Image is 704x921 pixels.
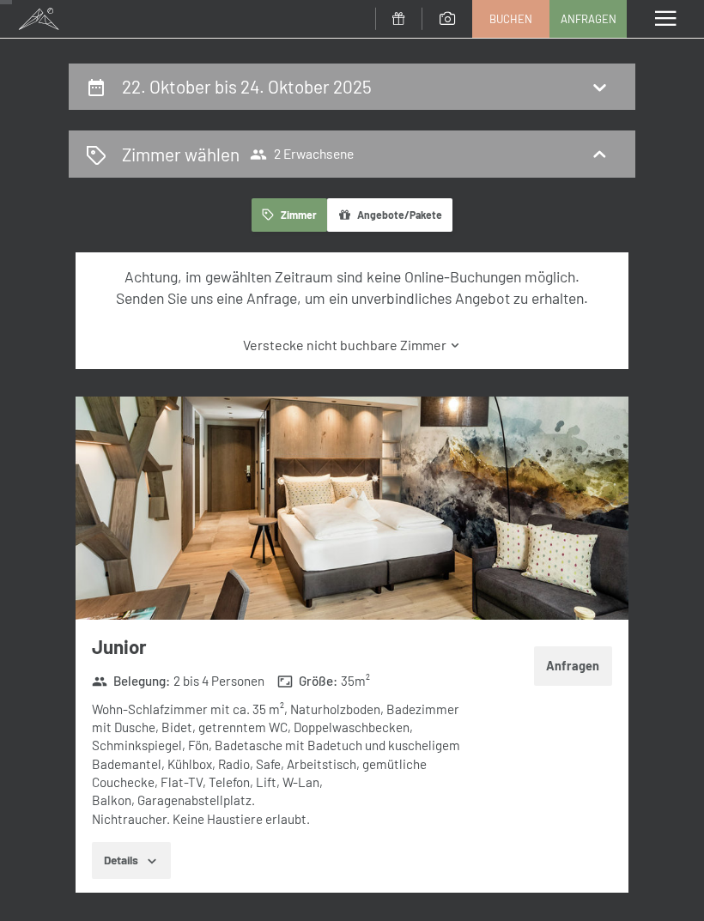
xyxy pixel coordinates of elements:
h3: Junior [92,633,462,660]
div: Wohn-Schlafzimmer mit ca. 35 m², Naturholzboden, Badezimmer mit Dusche, Bidet, getrenntem WC, Dop... [92,700,462,828]
span: 35 m² [341,672,370,690]
button: Details [92,842,170,880]
h2: Zimmer wählen [122,142,240,167]
button: Anfragen [534,646,612,686]
strong: Belegung : [92,672,170,690]
strong: Größe : [277,672,337,690]
span: Buchen [489,11,532,27]
div: Achtung, im gewählten Zeitraum sind keine Online-Buchungen möglich. Senden Sie uns eine Anfrage, ... [92,266,611,308]
button: Zimmer [252,198,327,232]
img: mss_renderimg.php [76,397,628,621]
span: Anfragen [561,11,616,27]
button: Angebote/Pakete [327,198,452,232]
span: 2 bis 4 Personen [173,672,264,690]
h2: 22. Oktober bis 24. Oktober 2025 [122,76,372,97]
a: Verstecke nicht buchbare Zimmer [92,336,611,354]
a: Buchen [473,1,549,37]
a: Anfragen [550,1,626,37]
span: 2 Erwachsene [250,146,354,163]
